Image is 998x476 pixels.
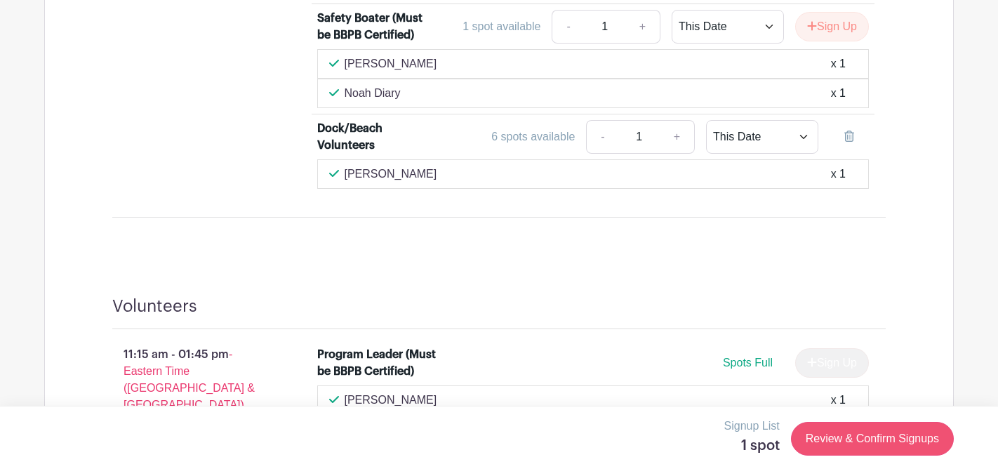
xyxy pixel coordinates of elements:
[317,10,439,44] div: Safety Boater (Must be BBPB Certified)
[112,296,197,317] h4: Volunteers
[463,18,540,35] div: 1 spot available
[791,422,954,456] a: Review & Confirm Signups
[345,166,437,183] p: [PERSON_NAME]
[345,392,437,409] p: [PERSON_NAME]
[586,120,618,154] a: -
[491,128,575,145] div: 6 spots available
[723,357,773,369] span: Spots Full
[625,10,660,44] a: +
[724,437,780,454] h5: 1 spot
[724,418,780,435] p: Signup List
[345,85,401,102] p: Noah Diary
[660,120,695,154] a: +
[345,55,437,72] p: [PERSON_NAME]
[831,55,846,72] div: x 1
[317,346,439,380] div: Program Leader (Must be BBPB Certified)
[317,120,439,154] div: Dock/Beach Volunteers
[831,166,846,183] div: x 1
[831,85,846,102] div: x 1
[795,12,869,41] button: Sign Up
[90,341,295,419] p: 11:15 am - 01:45 pm
[552,10,584,44] a: -
[831,392,846,409] div: x 1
